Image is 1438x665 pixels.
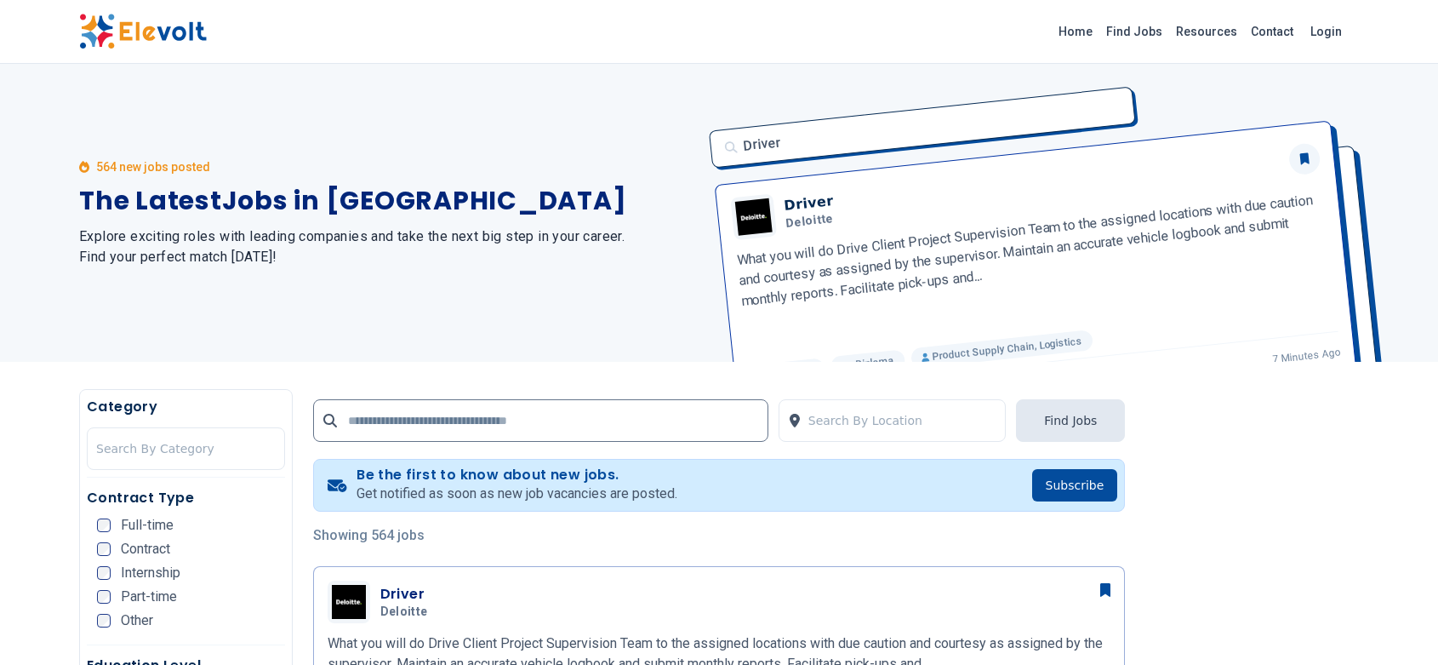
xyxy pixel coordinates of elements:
[1099,18,1169,45] a: Find Jobs
[97,566,111,580] input: Internship
[121,614,153,628] span: Other
[97,614,111,628] input: Other
[121,566,180,580] span: Internship
[313,525,1126,546] p: Showing 564 jobs
[357,484,677,504] p: Get notified as soon as new job vacancies are posted.
[1016,399,1125,442] button: Find Jobs
[357,467,677,484] h4: Be the first to know about new jobs.
[1244,18,1300,45] a: Contact
[87,488,285,508] h5: Contract Type
[1300,14,1352,49] a: Login
[97,519,111,532] input: Full-time
[87,397,285,417] h5: Category
[380,584,435,605] h3: Driver
[1032,469,1118,502] button: Subscribe
[380,605,428,620] span: Deloitte
[79,14,207,49] img: Elevolt
[332,585,366,619] img: Deloitte
[121,542,170,556] span: Contract
[79,186,699,216] h1: The Latest Jobs in [GEOGRAPHIC_DATA]
[121,590,177,604] span: Part-time
[97,542,111,556] input: Contract
[96,158,210,175] p: 564 new jobs posted
[97,590,111,604] input: Part-time
[121,519,174,532] span: Full-time
[79,226,699,267] h2: Explore exciting roles with leading companies and take the next big step in your career. Find you...
[1052,18,1099,45] a: Home
[1169,18,1244,45] a: Resources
